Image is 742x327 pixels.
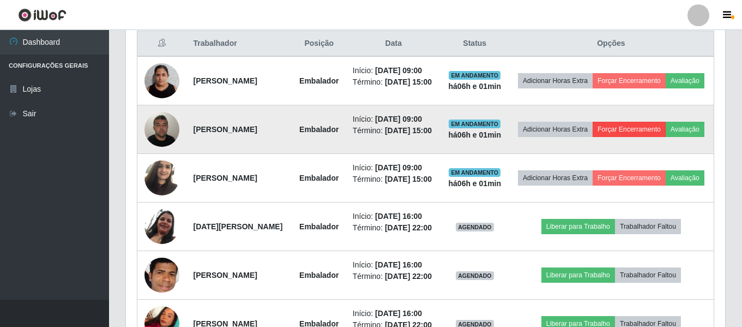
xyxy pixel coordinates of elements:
time: [DATE] 09:00 [375,66,422,75]
time: [DATE] 16:00 [375,309,422,318]
strong: há 06 h e 01 min [449,130,502,139]
time: [DATE] 09:00 [375,115,422,123]
strong: há 06 h e 01 min [449,179,502,188]
time: [DATE] 09:00 [375,163,422,172]
li: Término: [353,271,435,282]
li: Término: [353,76,435,88]
time: [DATE] 16:00 [375,212,422,221]
strong: [PERSON_NAME] [194,271,257,280]
strong: [PERSON_NAME] [194,125,257,134]
strong: [DATE][PERSON_NAME] [194,222,283,231]
li: Início: [353,65,435,76]
button: Adicionar Horas Extra [518,122,593,137]
img: 1689337855569.jpeg [144,209,179,245]
strong: há 06 h e 01 min [449,82,502,91]
img: 1748573558798.jpeg [144,154,179,201]
button: Forçar Encerramento [593,122,666,137]
button: Forçar Encerramento [593,73,666,88]
span: AGENDADO [456,223,494,231]
li: Início: [353,114,435,125]
img: 1714957062897.jpeg [144,106,179,152]
button: Avaliação [666,122,704,137]
button: Trabalhador Faltou [615,267,681,283]
strong: Embalador [299,271,339,280]
time: [DATE] 15:00 [385,175,432,183]
strong: Embalador [299,222,339,231]
li: Início: [353,259,435,271]
button: Adicionar Horas Extra [518,73,593,88]
button: Liberar para Trabalho [541,267,615,283]
li: Início: [353,211,435,222]
span: EM ANDAMENTO [449,71,500,80]
th: Data [346,31,441,57]
strong: [PERSON_NAME] [194,174,257,182]
img: CoreUI Logo [18,8,67,22]
strong: [PERSON_NAME] [194,76,257,85]
time: [DATE] 15:00 [385,126,432,135]
time: [DATE] 22:00 [385,272,432,281]
span: EM ANDAMENTO [449,120,500,128]
button: Forçar Encerramento [593,170,666,186]
button: Trabalhador Faltou [615,219,681,234]
th: Posição [292,31,346,57]
li: Início: [353,162,435,174]
strong: Embalador [299,174,339,182]
strong: Embalador [299,76,339,85]
th: Opções [509,31,714,57]
li: Término: [353,174,435,185]
th: Status [441,31,509,57]
span: EM ANDAMENTO [449,168,500,177]
time: [DATE] 16:00 [375,260,422,269]
button: Avaliação [666,170,704,186]
time: [DATE] 22:00 [385,223,432,232]
li: Término: [353,222,435,234]
img: 1709861924003.jpeg [144,251,179,300]
button: Adicionar Horas Extra [518,170,593,186]
button: Liberar para Trabalho [541,219,615,234]
span: AGENDADO [456,271,494,280]
img: 1700330584258.jpeg [144,57,179,104]
button: Avaliação [666,73,704,88]
th: Trabalhador [187,31,292,57]
time: [DATE] 15:00 [385,78,432,86]
li: Término: [353,125,435,136]
strong: Embalador [299,125,339,134]
li: Início: [353,308,435,319]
